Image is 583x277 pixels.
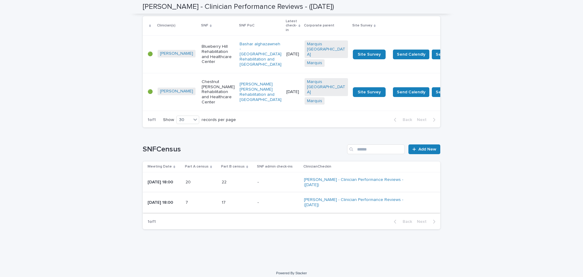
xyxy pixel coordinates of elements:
div: 30 [177,117,191,123]
p: - [257,180,299,185]
button: Back [389,117,414,123]
p: Clinician(s) [157,22,176,29]
p: 🟢 [148,52,153,57]
span: Send Calendly [397,51,425,57]
span: Send Survey [436,51,461,57]
input: Search [347,144,405,154]
span: Back [399,220,412,224]
a: Bashar alghazawneh - [GEOGRAPHIC_DATA] Rehabilitation and [GEOGRAPHIC_DATA] [240,42,281,67]
h1: SNFCensus [143,145,345,154]
a: [PERSON_NAME] - Clinician Performance Reviews - ([DATE]) [304,177,410,188]
p: [DATE] 18:00 [148,200,181,205]
a: [PERSON_NAME] - Clinician Performance Reviews - ([DATE]) [304,197,410,208]
a: Site Survey [353,87,386,97]
p: Blueberry Hill Rehabilitation and Healthcare Center [202,44,235,64]
button: Next [414,219,440,224]
span: Add New [418,147,436,151]
p: 17 [222,199,227,205]
p: 22 [222,178,228,185]
button: Send Survey [432,87,465,97]
p: 20 [186,178,192,185]
p: [DATE] 18:00 [148,180,181,185]
span: Next [417,220,430,224]
p: 7 [186,199,189,205]
p: records per page [202,117,236,123]
tr: 🟢[PERSON_NAME] Chestnut [PERSON_NAME] Rehabilitation and Healthcare Center[PERSON_NAME] [PERSON_N... [143,73,475,111]
a: [PERSON_NAME] [160,89,193,94]
a: [PERSON_NAME] [160,51,193,56]
p: Chestnut [PERSON_NAME] Rehabilitation and Healthcare Center [202,79,235,105]
span: Send Survey [436,89,461,95]
button: Send Calendly [393,87,429,97]
p: Show [163,117,174,123]
h2: [PERSON_NAME] - Clinician Performance Reviews - ([DATE]) [143,2,334,11]
a: Marquis [GEOGRAPHIC_DATA] [307,79,346,95]
span: Site Survey [358,90,381,94]
p: 1 of 1 [143,113,161,127]
tr: [DATE] 18:0077 1717 -[PERSON_NAME] - Clinician Performance Reviews - ([DATE]) [143,192,440,213]
p: [DATE] [286,89,300,95]
p: SNF [201,22,208,29]
p: Meeting Date [148,163,172,170]
span: Send Calendly [397,89,425,95]
p: SNF PoC [239,22,254,29]
p: [DATE] [286,52,300,57]
p: Part B census [221,163,245,170]
p: Site Survey [352,22,372,29]
p: 🟢 [148,89,153,95]
button: Send Survey [432,50,465,59]
p: - [257,200,299,205]
a: Site Survey [353,50,386,59]
p: Corporate parent [304,22,334,29]
button: Send Calendly [393,50,429,59]
span: Site Survey [358,52,381,57]
a: Add New [408,144,440,154]
p: Latest check-in [286,18,297,33]
span: Back [399,118,412,122]
a: Powered By Stacker [276,271,307,275]
p: 1 of 1 [143,214,161,229]
a: [PERSON_NAME] [PERSON_NAME] Rehabilitation and [GEOGRAPHIC_DATA] [240,82,281,102]
button: Back [389,219,414,224]
p: ClinicianCheckin [303,163,331,170]
a: Marquis [307,61,322,66]
span: Next [417,118,430,122]
a: Marquis [GEOGRAPHIC_DATA] [307,42,346,57]
p: SNF admin check-ins [257,163,293,170]
p: Part A census [185,163,209,170]
button: Next [414,117,440,123]
a: Marquis [307,99,322,104]
tr: 🟢[PERSON_NAME] Blueberry Hill Rehabilitation and Healthcare CenterBashar alghazawneh - [GEOGRAPHI... [143,36,475,73]
tr: [DATE] 18:002020 2222 -[PERSON_NAME] - Clinician Performance Reviews - ([DATE]) [143,172,440,192]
